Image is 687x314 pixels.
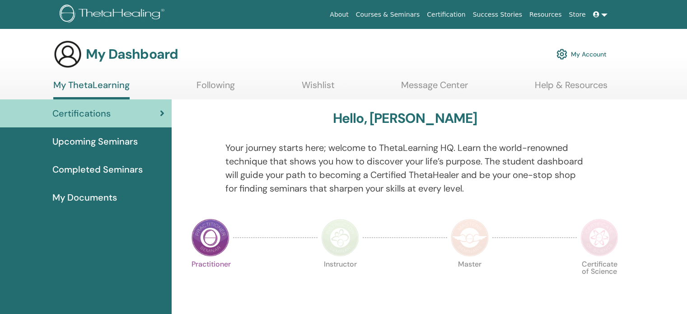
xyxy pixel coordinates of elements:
[326,6,352,23] a: About
[580,219,618,257] img: Certificate of Science
[53,80,130,99] a: My ThetaLearning
[192,219,229,257] img: Practitioner
[526,6,565,23] a: Resources
[469,6,526,23] a: Success Stories
[52,107,111,120] span: Certifications
[352,6,424,23] a: Courses & Seminars
[451,219,489,257] img: Master
[52,135,138,148] span: Upcoming Seminars
[423,6,469,23] a: Certification
[192,261,229,299] p: Practitioner
[52,191,117,204] span: My Documents
[556,44,607,64] a: My Account
[451,261,489,299] p: Master
[53,40,82,69] img: generic-user-icon.jpg
[401,80,468,97] a: Message Center
[52,163,143,176] span: Completed Seminars
[321,219,359,257] img: Instructor
[302,80,335,97] a: Wishlist
[565,6,589,23] a: Store
[556,47,567,62] img: cog.svg
[321,261,359,299] p: Instructor
[196,80,235,97] a: Following
[60,5,168,25] img: logo.png
[580,261,618,299] p: Certificate of Science
[225,141,585,195] p: Your journey starts here; welcome to ThetaLearning HQ. Learn the world-renowned technique that sh...
[535,80,608,97] a: Help & Resources
[333,110,477,127] h3: Hello, [PERSON_NAME]
[86,46,178,62] h3: My Dashboard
